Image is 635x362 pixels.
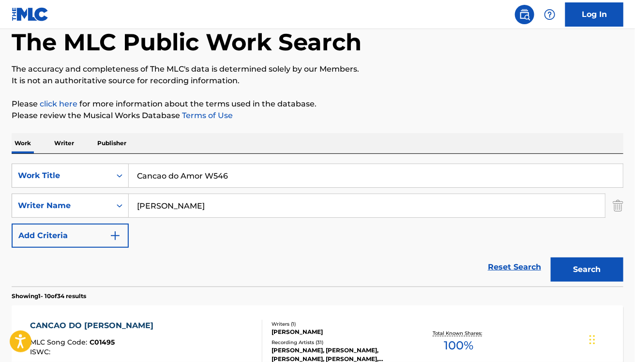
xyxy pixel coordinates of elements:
[18,200,105,211] div: Writer Name
[30,347,53,356] span: ISWC :
[540,5,559,24] div: Help
[12,164,623,287] form: Search Form
[12,292,86,301] p: Showing 1 - 10 of 34 results
[12,133,34,153] p: Work
[12,98,623,110] p: Please for more information about the terms used in the database.
[18,170,105,181] div: Work Title
[544,9,556,20] img: help
[30,320,158,332] div: CANCAO DO [PERSON_NAME]
[515,5,534,24] a: Public Search
[590,325,595,354] div: Drag
[565,2,623,27] a: Log In
[433,330,484,337] p: Total Known Shares:
[12,63,623,75] p: The accuracy and completeness of The MLC's data is determined solely by our Members.
[180,111,233,120] a: Terms of Use
[587,316,635,362] iframe: Chat Widget
[12,75,623,87] p: It is not an authoritative source for recording information.
[551,257,623,282] button: Search
[272,328,408,336] div: [PERSON_NAME]
[90,338,115,347] span: C01495
[51,133,77,153] p: Writer
[12,7,49,21] img: MLC Logo
[12,110,623,121] p: Please review the Musical Works Database
[94,133,129,153] p: Publisher
[12,28,362,57] h1: The MLC Public Work Search
[40,99,77,108] a: click here
[272,339,408,346] div: Recording Artists ( 31 )
[613,194,623,218] img: Delete Criterion
[519,9,530,20] img: search
[30,338,90,347] span: MLC Song Code :
[109,230,121,241] img: 9d2ae6d4665cec9f34b9.svg
[444,337,473,354] span: 100 %
[272,320,408,328] div: Writers ( 1 )
[12,224,129,248] button: Add Criteria
[483,256,546,278] a: Reset Search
